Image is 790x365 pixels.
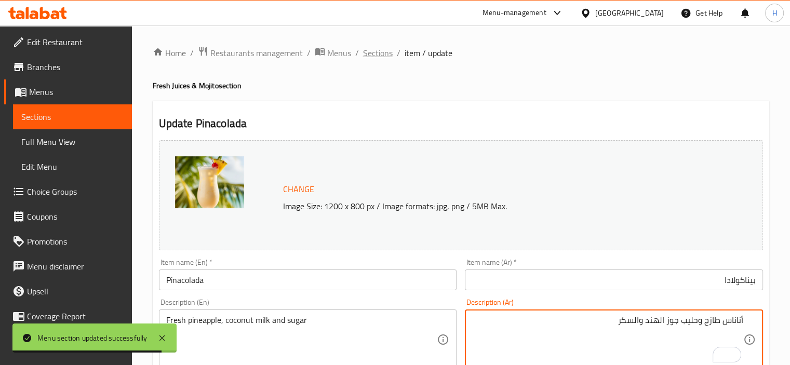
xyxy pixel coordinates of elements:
textarea: To enrich screen reader interactions, please activate Accessibility in Grammarly extension settings [472,315,743,364]
a: Choice Groups [4,179,132,204]
nav: breadcrumb [153,46,769,60]
a: Coverage Report [4,304,132,329]
a: Coupons [4,204,132,229]
a: Home [153,47,186,59]
span: Change [283,182,314,197]
h4: Fresh Juices & Mojito section [153,80,769,91]
li: / [355,47,359,59]
a: Branches [4,55,132,79]
span: Edit Menu [21,160,124,173]
div: [GEOGRAPHIC_DATA] [595,7,664,19]
span: Sections [21,111,124,123]
div: Menu section updated successfully [37,332,148,344]
a: Upsell [4,279,132,304]
span: Choice Groups [27,185,124,198]
a: Promotions [4,229,132,254]
button: Change [279,179,318,200]
span: Upsell [27,285,124,298]
li: / [397,47,400,59]
div: Menu-management [483,7,546,19]
span: Edit Restaurant [27,36,124,48]
p: Image Size: 1200 x 800 px / Image formats: jpg, png / 5MB Max. [279,200,708,212]
a: Full Menu View [13,129,132,154]
a: Menus [4,79,132,104]
h2: Update Pinacolada [159,116,763,131]
span: Menus [29,86,124,98]
input: Enter name En [159,269,457,290]
li: / [190,47,194,59]
a: Restaurants management [198,46,303,60]
span: Restaurants management [210,47,303,59]
span: Menus [327,47,351,59]
a: Sections [363,47,393,59]
li: / [307,47,311,59]
span: Branches [27,61,124,73]
span: Promotions [27,235,124,248]
span: Coupons [27,210,124,223]
span: H [772,7,776,19]
a: Menu disclaimer [4,254,132,279]
span: Full Menu View [21,136,124,148]
a: Menus [315,46,351,60]
span: item / update [405,47,452,59]
a: Grocery Checklist [4,329,132,354]
img: mmw_638921498882112135 [175,156,244,208]
input: Enter name Ar [465,269,763,290]
span: Coverage Report [27,310,124,322]
a: Edit Restaurant [4,30,132,55]
a: Edit Menu [13,154,132,179]
a: Sections [13,104,132,129]
span: Menu disclaimer [27,260,124,273]
textarea: Fresh pineapple, coconut milk and sugar [166,315,437,364]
